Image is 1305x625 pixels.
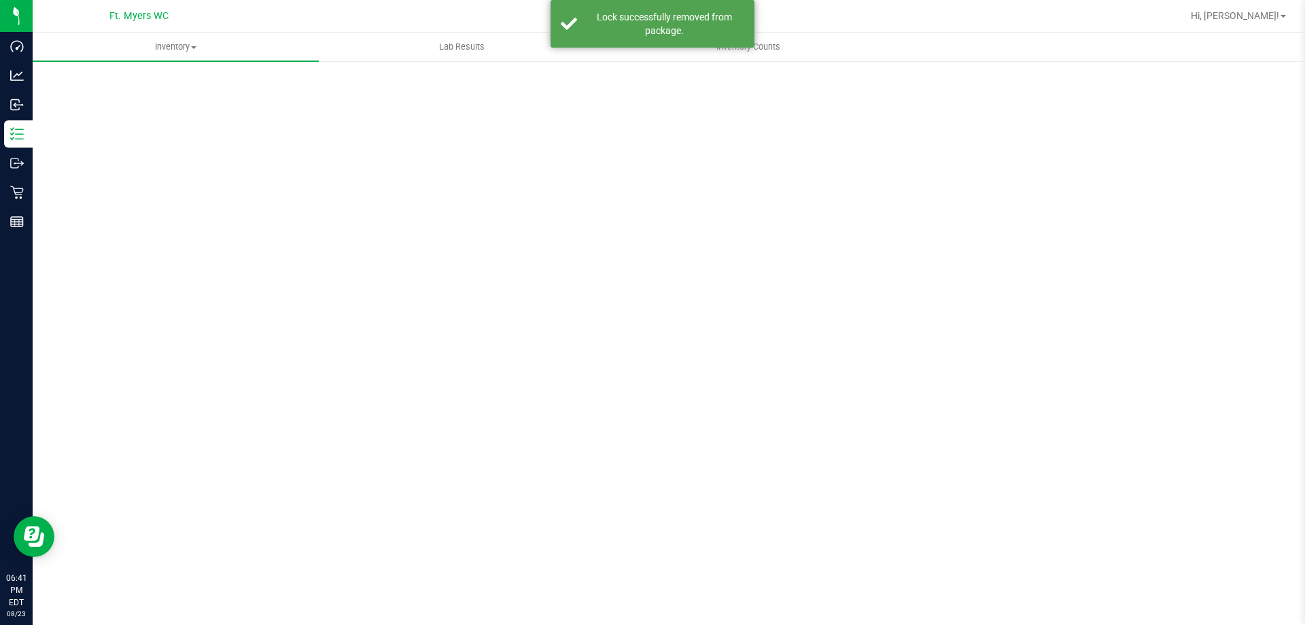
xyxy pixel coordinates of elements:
[6,609,27,619] p: 08/23
[10,98,24,112] inline-svg: Inbound
[6,572,27,609] p: 06:41 PM EDT
[10,39,24,53] inline-svg: Dashboard
[10,156,24,170] inline-svg: Outbound
[585,10,744,37] div: Lock successfully removed from package.
[33,33,319,61] a: Inventory
[10,186,24,199] inline-svg: Retail
[109,10,169,22] span: Ft. Myers WC
[33,41,319,53] span: Inventory
[1191,10,1279,21] span: Hi, [PERSON_NAME]!
[10,69,24,82] inline-svg: Analytics
[14,516,54,557] iframe: Resource center
[10,215,24,229] inline-svg: Reports
[10,127,24,141] inline-svg: Inventory
[421,41,503,53] span: Lab Results
[319,33,605,61] a: Lab Results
